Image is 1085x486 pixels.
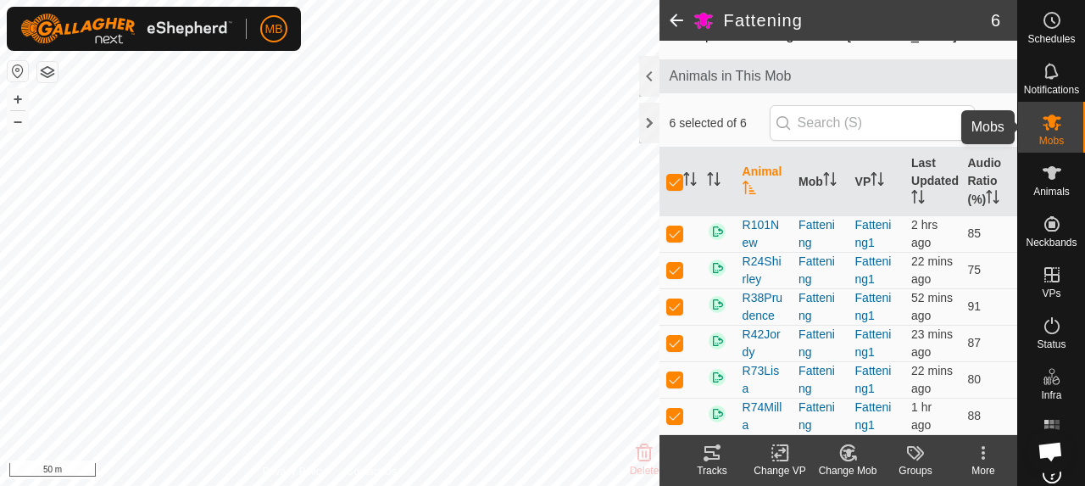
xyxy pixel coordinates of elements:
span: VPs [1042,288,1060,299]
span: 75 [967,263,981,277]
div: Fattening [798,326,841,361]
img: returning on [707,404,727,424]
img: returning on [707,294,727,315]
div: More [949,463,1017,478]
span: Heatmap [1031,441,1072,451]
p-sorticon: Activate to sort [683,175,697,188]
span: R74Milla [743,399,785,434]
span: R24Shirley [743,253,785,288]
span: Schedules [1027,34,1075,44]
span: Animals [1033,187,1070,197]
th: Mob [792,148,848,216]
span: R73Lisa [743,362,785,398]
th: Animal [736,148,792,216]
span: 91 [967,299,981,313]
span: 6 Oct 2025, 11:32 am [911,327,953,359]
p-sorticon: Activate to sort [707,175,721,188]
button: Reset Map [8,61,28,81]
img: Gallagher Logo [20,14,232,44]
button: – [8,111,28,131]
p-sorticon: Activate to sort [823,175,837,188]
span: Neckbands [1026,237,1077,248]
span: 6 [991,8,1000,33]
p-sorticon: Activate to sort [743,183,756,197]
span: 6 Oct 2025, 11:33 am [911,364,953,395]
a: Fattening1 [855,254,892,286]
a: Privacy Policy [263,464,326,479]
span: 6 Oct 2025, 11:33 am [911,254,953,286]
th: Last Updated [904,148,960,216]
a: Fattening1 [855,364,892,395]
p-sorticon: Activate to sort [986,193,999,206]
div: Fattening [798,362,841,398]
th: Audio Ratio (%) [960,148,1017,216]
a: Fattening1 [855,400,892,432]
div: Fattening [798,399,841,434]
span: MB [265,20,283,38]
span: 6 Oct 2025, 10:33 am [911,400,932,432]
img: returning on [707,258,727,278]
span: 80 [967,372,981,386]
span: 6 Oct 2025, 11:03 am [911,291,953,322]
span: 6 selected of 6 [670,115,770,132]
span: 85 [967,226,981,240]
p-sorticon: Activate to sort [871,175,884,188]
div: Fattening [798,253,841,288]
img: returning on [707,221,727,242]
span: Mobs [1039,136,1064,146]
img: returning on [707,331,727,351]
button: + [8,89,28,109]
a: Contact Us [346,464,396,479]
button: Map Layers [37,62,58,82]
div: Groups [882,463,949,478]
input: Search (S) [770,105,975,141]
a: Fattening1 [855,218,892,249]
div: Fattening [798,289,841,325]
span: R38Prudence [743,289,785,325]
span: R42Jordy [743,326,785,361]
span: R101New [743,216,785,252]
span: Animals in This Mob [670,66,1007,87]
span: Infra [1041,390,1061,400]
div: Change Mob [814,463,882,478]
span: 6 Oct 2025, 9:33 am [911,218,938,249]
div: Fattening [798,216,841,252]
a: Fattening1 [855,327,892,359]
span: 88 [967,409,981,422]
th: VP [849,148,904,216]
span: 87 [967,336,981,349]
h2: Fattening [724,10,991,31]
span: Notifications [1024,85,1079,95]
a: Fattening1 [855,291,892,322]
p-sorticon: Activate to sort [911,193,925,206]
div: Change VP [746,463,814,478]
div: Open chat [1027,428,1073,474]
span: Status [1037,339,1066,349]
div: Tracks [678,463,746,478]
img: returning on [707,367,727,388]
